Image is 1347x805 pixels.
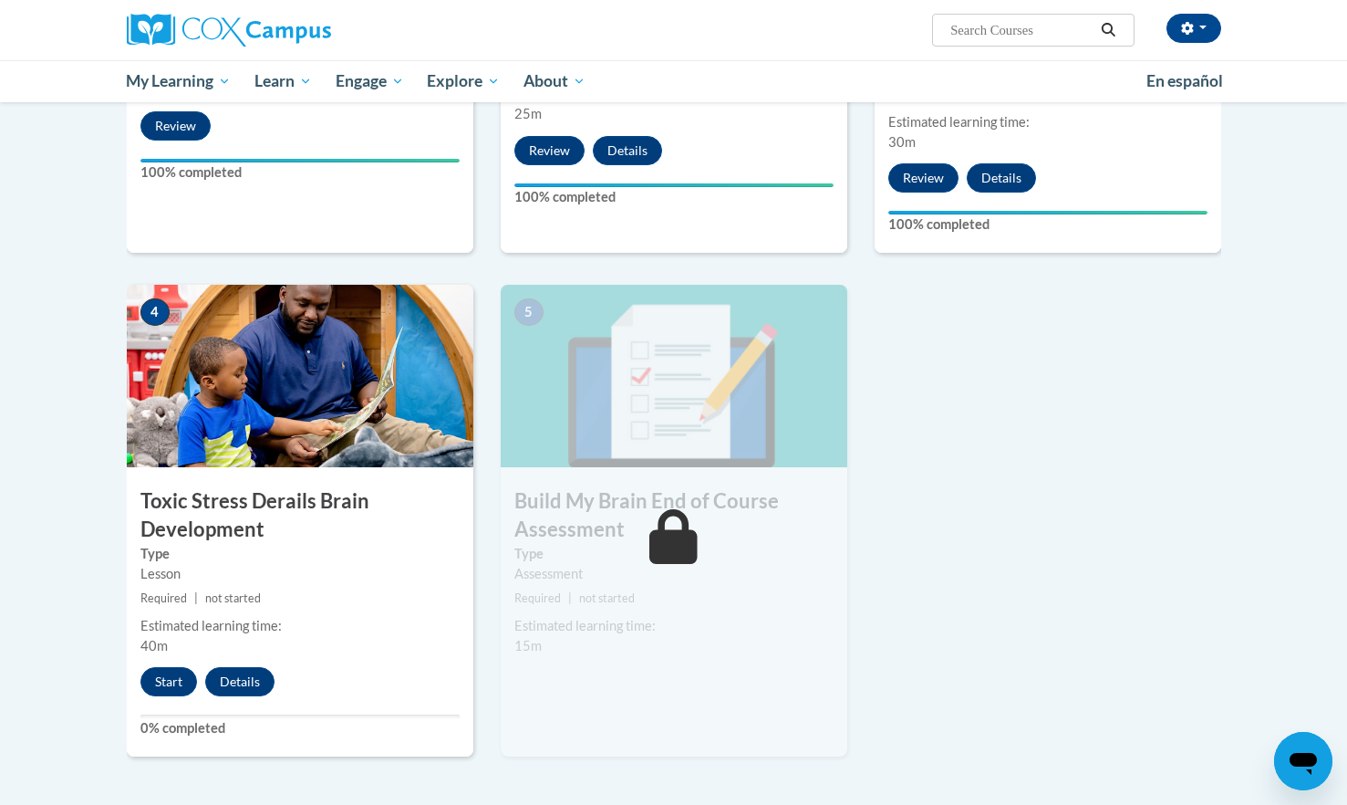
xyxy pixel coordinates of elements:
a: About [512,60,597,102]
label: 0% completed [140,718,460,738]
iframe: Button to launch messaging window [1274,732,1332,790]
span: 15m [514,638,542,653]
div: Estimated learning time: [514,616,834,636]
span: En español [1146,71,1223,90]
a: Explore [415,60,512,102]
div: Estimated learning time: [888,112,1207,132]
a: Learn [243,60,324,102]
img: Course Image [127,285,473,467]
span: About [523,70,585,92]
span: 5 [514,298,544,326]
a: Cox Campus [127,14,473,47]
span: | [568,591,572,605]
button: Search [1094,19,1122,41]
span: Learn [254,70,312,92]
h3: Build My Brain End of Course Assessment [501,487,847,544]
label: 100% completed [140,162,460,183]
button: Start [140,667,197,696]
a: En español [1135,62,1235,100]
div: Your progress [888,211,1207,214]
div: Assessment [514,564,834,584]
h3: Toxic Stress Derails Brain Development [127,487,473,544]
button: Review [514,136,585,165]
button: Details [593,136,662,165]
button: Details [967,163,1036,193]
label: Type [514,544,834,564]
button: Review [888,163,958,193]
span: not started [205,591,261,605]
div: Lesson [140,564,460,584]
a: My Learning [115,60,243,102]
span: Engage [336,70,404,92]
div: Your progress [140,159,460,162]
img: Cox Campus [127,14,331,47]
span: Explore [427,70,500,92]
span: 40m [140,638,168,653]
span: not started [579,591,635,605]
button: Account Settings [1166,14,1221,43]
span: My Learning [126,70,231,92]
label: 100% completed [514,187,834,207]
img: Course Image [501,285,847,467]
span: 30m [888,134,916,150]
div: Main menu [99,60,1249,102]
div: Your progress [514,183,834,187]
label: Type [140,544,460,564]
span: 25m [514,106,542,121]
div: Estimated learning time: [140,616,460,636]
span: 4 [140,298,170,326]
button: Review [140,111,211,141]
label: 100% completed [888,214,1207,235]
input: Search Courses [948,19,1094,41]
span: | [194,591,198,605]
span: Required [140,591,187,605]
span: Required [514,591,561,605]
button: Details [205,667,275,696]
a: Engage [324,60,416,102]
